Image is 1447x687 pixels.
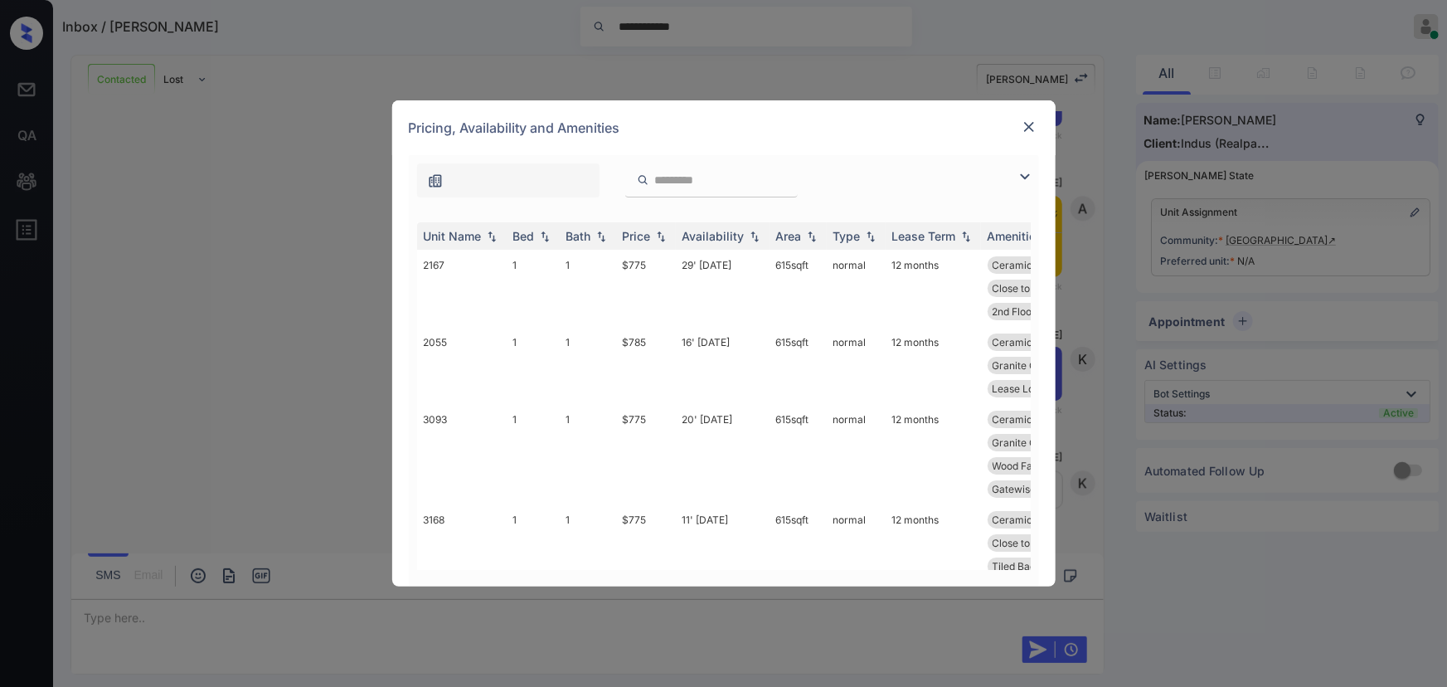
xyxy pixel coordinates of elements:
[993,413,1076,426] span: Ceramic Tile Ba...
[958,231,974,242] img: sorting
[560,404,616,504] td: 1
[993,336,1072,348] span: Ceramic Tile Ki...
[770,250,827,327] td: 615 sqft
[770,504,827,605] td: 615 sqft
[566,229,591,243] div: Bath
[593,231,609,242] img: sorting
[892,229,956,243] div: Lease Term
[507,327,560,404] td: 1
[637,173,649,188] img: icon-zuma
[653,231,669,242] img: sorting
[1021,119,1037,135] img: close
[537,231,553,242] img: sorting
[676,327,770,404] td: 16' [DATE]
[616,250,676,327] td: $775
[746,231,763,242] img: sorting
[988,229,1043,243] div: Amenities
[560,504,616,605] td: 1
[833,229,861,243] div: Type
[993,460,1078,472] span: Wood Faux Blind...
[862,231,879,242] img: sorting
[417,250,507,327] td: 2167
[507,404,560,504] td: 1
[993,436,1075,449] span: Granite Counter...
[676,504,770,605] td: 11' [DATE]
[560,327,616,404] td: 1
[776,229,802,243] div: Area
[886,327,981,404] td: 12 months
[886,250,981,327] td: 12 months
[993,305,1037,318] span: 2nd Floor
[676,404,770,504] td: 20' [DATE]
[616,404,676,504] td: $775
[676,250,770,327] td: 29' [DATE]
[770,327,827,404] td: 615 sqft
[827,250,886,327] td: normal
[623,229,651,243] div: Price
[1015,167,1035,187] img: icon-zuma
[993,514,1076,526] span: Ceramic Tile Ba...
[993,382,1046,395] span: Lease Lock
[616,327,676,404] td: $785
[507,504,560,605] td: 1
[507,250,560,327] td: 1
[424,229,482,243] div: Unit Name
[427,173,444,189] img: icon-zuma
[993,259,1076,271] span: Ceramic Tile Ba...
[886,404,981,504] td: 12 months
[392,100,1056,155] div: Pricing, Availability and Amenities
[993,483,1037,495] span: Gatewise
[616,504,676,605] td: $775
[827,327,886,404] td: normal
[417,404,507,504] td: 3093
[804,231,820,242] img: sorting
[770,404,827,504] td: 615 sqft
[886,504,981,605] td: 12 months
[513,229,535,243] div: Bed
[483,231,500,242] img: sorting
[993,282,1121,295] span: Close to [PERSON_NAME]...
[560,250,616,327] td: 1
[417,327,507,404] td: 2055
[827,504,886,605] td: normal
[993,359,1075,372] span: Granite Counter...
[993,537,1121,549] span: Close to [PERSON_NAME]...
[417,504,507,605] td: 3168
[993,560,1074,572] span: Tiled Backsplas...
[827,404,886,504] td: normal
[682,229,745,243] div: Availability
